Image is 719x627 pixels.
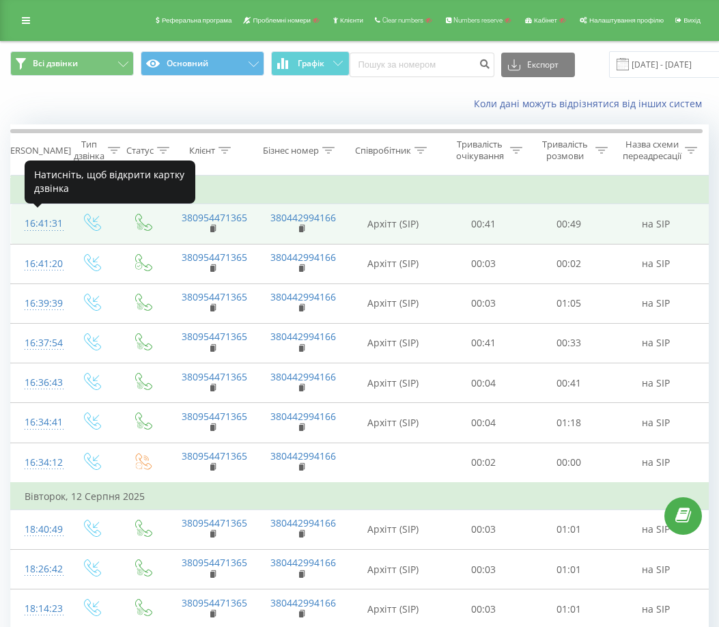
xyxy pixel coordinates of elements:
[355,145,411,156] div: Співробітник
[25,516,52,543] div: 18:40:49
[474,97,709,110] a: Коли дані можуть відрізнятися вiд інших систем
[453,16,503,24] span: Numbers reserve
[25,596,52,622] div: 18:14:23
[182,556,247,569] a: 380954471365
[270,516,336,529] a: 380442994166
[189,145,215,156] div: Клієнт
[526,510,612,549] td: 01:01
[612,283,701,323] td: на SIP
[623,139,681,162] div: Назва схеми переадресації
[441,510,526,549] td: 00:03
[346,403,441,443] td: Архітт (SIP)
[382,16,423,24] span: Clear numbers
[182,449,247,462] a: 380954471365
[441,550,526,589] td: 00:03
[182,330,247,343] a: 380954471365
[441,403,526,443] td: 00:04
[441,323,526,363] td: 00:41
[612,403,701,443] td: на SIP
[74,139,104,162] div: Тип дзвінка
[270,370,336,383] a: 380442994166
[25,449,52,476] div: 16:34:12
[25,370,52,396] div: 16:36:43
[271,51,350,76] button: Графік
[126,145,154,156] div: Статус
[534,16,557,24] span: Кабінет
[25,409,52,436] div: 16:34:41
[346,283,441,323] td: Архітт (SIP)
[141,51,264,76] button: Основний
[253,16,311,24] span: Проблемні номери
[526,283,612,323] td: 01:05
[526,443,612,483] td: 00:00
[612,443,701,483] td: на SIP
[270,330,336,343] a: 380442994166
[182,211,247,224] a: 380954471365
[612,323,701,363] td: на SIP
[612,244,701,283] td: на SIP
[10,51,134,76] button: Всі дзвінки
[182,290,247,303] a: 380954471365
[501,53,575,77] button: Експорт
[612,550,701,589] td: на SIP
[25,290,52,317] div: 16:39:39
[441,204,526,244] td: 00:41
[612,510,701,549] td: на SIP
[526,204,612,244] td: 00:49
[25,210,52,237] div: 16:41:31
[182,410,247,423] a: 380954471365
[162,16,232,24] span: Реферальна програма
[270,290,336,303] a: 380442994166
[263,145,319,156] div: Бізнес номер
[612,363,701,403] td: на SIP
[346,550,441,589] td: Архітт (SIP)
[526,323,612,363] td: 00:33
[270,211,336,224] a: 380442994166
[441,244,526,283] td: 00:03
[298,59,324,68] span: Графік
[25,556,52,583] div: 18:26:42
[182,251,247,264] a: 380954471365
[346,510,441,549] td: Архітт (SIP)
[270,556,336,569] a: 380442994166
[182,596,247,609] a: 380954471365
[346,363,441,403] td: Архітт (SIP)
[453,139,507,162] div: Тривалість очікування
[346,204,441,244] td: Архітт (SIP)
[25,251,52,277] div: 16:41:20
[270,449,336,462] a: 380442994166
[270,596,336,609] a: 380442994166
[25,161,195,204] div: Натисніть, щоб відкрити картку дзвінка
[346,323,441,363] td: Архітт (SIP)
[270,251,336,264] a: 380442994166
[33,58,78,69] span: Всі дзвінки
[526,403,612,443] td: 01:18
[441,443,526,483] td: 00:02
[340,16,363,24] span: Клієнти
[526,363,612,403] td: 00:41
[25,330,52,357] div: 16:37:54
[526,244,612,283] td: 00:02
[346,244,441,283] td: Архітт (SIP)
[182,370,247,383] a: 380954471365
[441,283,526,323] td: 00:03
[538,139,592,162] div: Тривалість розмови
[526,550,612,589] td: 01:01
[2,145,71,156] div: [PERSON_NAME]
[350,53,494,77] input: Пошук за номером
[683,16,701,24] span: Вихід
[612,204,701,244] td: на SIP
[270,410,336,423] a: 380442994166
[589,16,664,24] span: Налаштування профілю
[441,363,526,403] td: 00:04
[182,516,247,529] a: 380954471365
